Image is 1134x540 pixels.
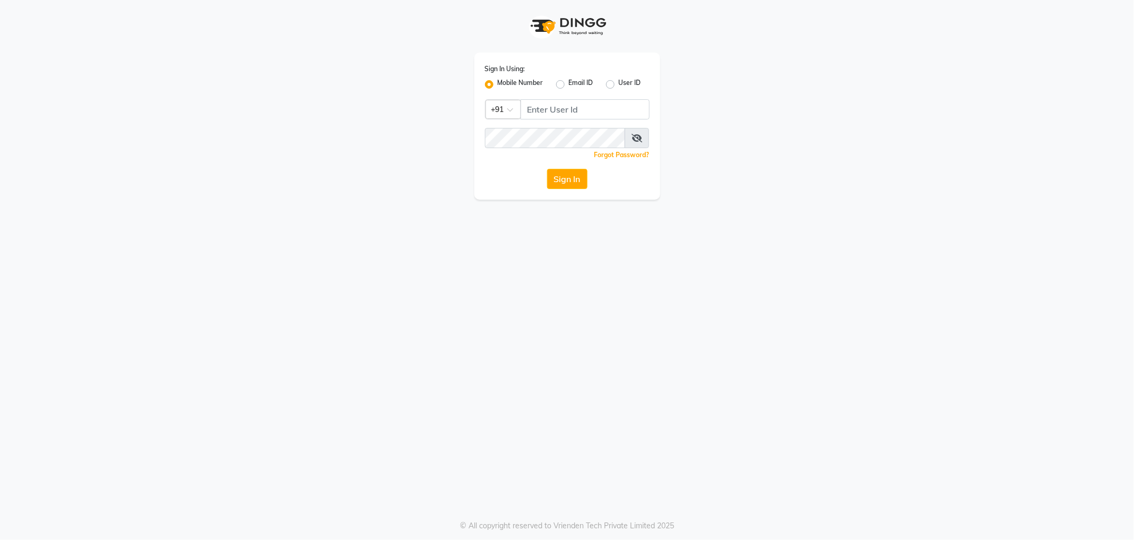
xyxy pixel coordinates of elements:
[569,78,593,91] label: Email ID
[498,78,543,91] label: Mobile Number
[485,128,626,148] input: Username
[525,11,610,42] img: logo1.svg
[619,78,641,91] label: User ID
[485,64,525,74] label: Sign In Using:
[547,169,587,189] button: Sign In
[594,151,650,159] a: Forgot Password?
[521,99,650,119] input: Username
